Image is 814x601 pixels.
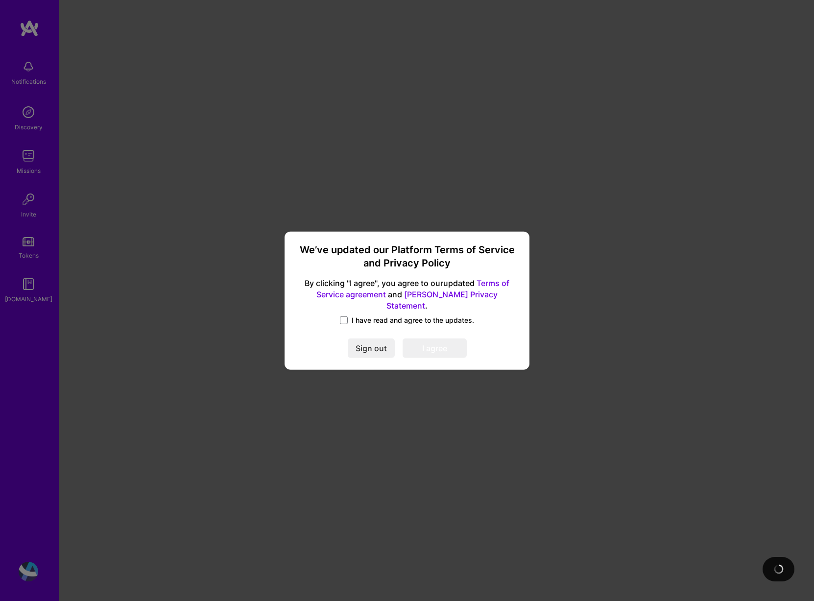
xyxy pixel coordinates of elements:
[316,278,509,299] a: Terms of Service agreement
[296,278,518,312] span: By clicking "I agree", you agree to our updated and .
[774,564,784,574] img: loading
[386,289,498,311] a: [PERSON_NAME] Privacy Statement
[296,243,518,270] h3: We’ve updated our Platform Terms of Service and Privacy Policy
[352,315,474,325] span: I have read and agree to the updates.
[348,338,395,358] button: Sign out
[403,338,467,358] button: I agree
